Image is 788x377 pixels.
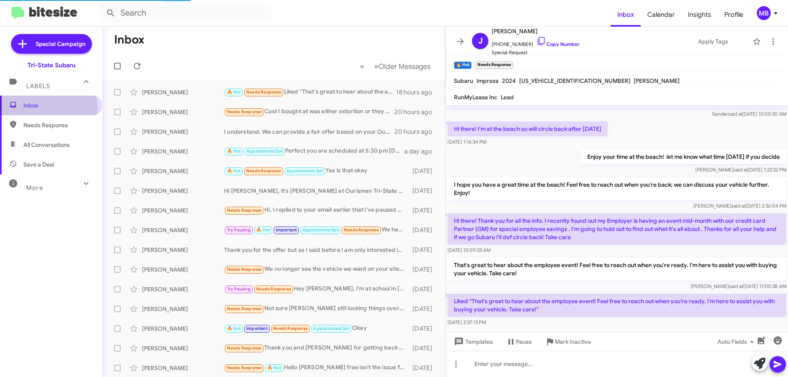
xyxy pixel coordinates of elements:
[681,3,718,27] a: Insights
[313,326,349,331] span: Appointment Set
[536,41,580,47] a: Copy Number
[446,334,499,349] button: Templates
[267,365,281,370] span: 🔥 Hot
[492,48,580,57] span: Special Request
[227,227,251,233] span: Try Pausing
[408,364,439,372] div: [DATE]
[36,40,85,48] span: Special Campaign
[447,177,786,200] p: I hope you have a great time at the beach! Feel free to reach out when you're back; we can discus...
[142,305,224,313] div: [PERSON_NAME]
[404,147,439,155] div: a day ago
[394,128,439,136] div: 20 hours ago
[478,34,483,48] span: J
[227,149,241,154] span: 🔥 Hot
[227,208,262,213] span: Needs Response
[224,304,408,313] div: Not sure [PERSON_NAME] still looking things over and looking at deals
[224,225,408,235] div: We have a meeting scheduled for 11AM [DATE].
[408,206,439,215] div: [DATE]
[246,326,268,331] span: Important
[408,167,439,175] div: [DATE]
[454,62,472,69] small: 🔥 Hot
[698,34,728,49] span: Apply Tags
[693,203,786,209] span: [PERSON_NAME] [DATE] 2:36:04 PM
[374,61,378,71] span: »
[224,246,408,254] div: Thank you for the offer but as I said before I am only interested in the 2026 outback .
[728,111,742,117] span: said at
[447,213,786,244] p: Hi there! Thank you for all the info. I recently found out my Employer is having an event mid-mon...
[11,34,92,54] a: Special Campaign
[227,109,262,114] span: Needs Response
[23,101,93,110] span: Inbox
[452,334,493,349] span: Templates
[227,345,262,351] span: Needs Response
[516,334,532,349] span: Pause
[142,108,224,116] div: [PERSON_NAME]
[23,121,93,129] span: Needs Response
[476,77,499,85] span: Impreza
[408,265,439,274] div: [DATE]
[227,286,251,292] span: Try Pausing
[273,326,308,331] span: Needs Response
[733,167,748,173] span: said at
[664,34,749,49] button: Apply Tags
[447,247,490,253] span: [DATE] 10:59:33 AM
[142,147,224,155] div: [PERSON_NAME]
[224,87,396,97] div: Liked “That's great to hear about the employee event! Feel free to reach out when you're ready. I...
[224,363,408,372] div: Hello [PERSON_NAME] free isn't the issue finding a way to get there is the problem. After [DATE] ...
[227,267,262,272] span: Needs Response
[227,89,241,95] span: 🔥 Hot
[369,58,435,75] button: Next
[396,88,439,96] div: 18 hours ago
[142,88,224,96] div: [PERSON_NAME]
[114,33,144,46] h1: Inbox
[142,344,224,352] div: [PERSON_NAME]
[23,141,70,149] span: All Conversations
[142,128,224,136] div: [PERSON_NAME]
[276,227,297,233] span: Important
[408,305,439,313] div: [DATE]
[142,364,224,372] div: [PERSON_NAME]
[408,285,439,293] div: [DATE]
[224,107,394,117] div: Cost I bought at was either extortion or they aren't holding value - I'm in 5 digit hole without ...
[142,285,224,293] div: [PERSON_NAME]
[408,226,439,234] div: [DATE]
[142,226,224,234] div: [PERSON_NAME]
[360,61,364,71] span: «
[712,111,786,117] span: Sender [DATE] 10:55:30 AM
[286,168,323,174] span: Appointment Set
[23,160,54,169] span: Save a Deal
[408,324,439,333] div: [DATE]
[227,168,241,174] span: 🔥 Hot
[224,284,408,294] div: Hey [PERSON_NAME], I'm at school in [GEOGRAPHIC_DATA] for a while so I'm not entirely sure when I...
[99,3,272,23] input: Search
[224,166,408,176] div: Yes is that okay
[227,306,262,311] span: Needs Response
[224,187,408,195] div: Hi [PERSON_NAME], it's [PERSON_NAME] at Ourisman Tri-State Subaru. I see you're interested in sel...
[492,26,580,36] span: [PERSON_NAME]
[224,324,408,333] div: Okay
[691,283,786,289] span: [PERSON_NAME] [DATE] 11:00:38 AM
[538,334,598,349] button: Mark Inactive
[302,227,339,233] span: Appointment Set
[256,227,270,233] span: 🔥 Hot
[641,3,681,27] span: Calendar
[408,187,439,195] div: [DATE]
[634,77,680,85] span: [PERSON_NAME]
[475,62,513,69] small: Needs Response
[227,365,262,370] span: Needs Response
[344,227,379,233] span: Needs Response
[142,324,224,333] div: [PERSON_NAME]
[501,94,514,101] span: Lead
[142,167,224,175] div: [PERSON_NAME]
[718,3,750,27] span: Profile
[447,294,786,317] p: Liked “That's great to hear about the employee event! Feel free to reach out when you're ready. I...
[729,283,743,289] span: said at
[717,334,757,349] span: Auto Fields
[246,89,281,95] span: Needs Response
[246,168,281,174] span: Needs Response
[224,343,408,353] div: Thank you and [PERSON_NAME] for getting back to [GEOGRAPHIC_DATA].... we liked the Solterra but r...
[499,334,538,349] button: Pause
[26,82,50,90] span: Labels
[581,149,786,164] p: Enjoy your time at the beach! let me know what time [DATE] if you decide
